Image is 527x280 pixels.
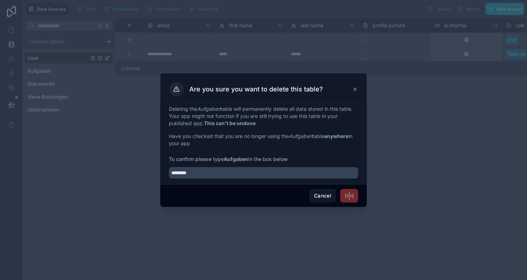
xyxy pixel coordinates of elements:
[204,120,256,126] strong: This can't be undone
[289,133,312,139] em: Aufgaben
[197,106,220,112] em: Aufgaben
[189,85,323,94] h3: Are you sure you want to delete this table?
[169,156,358,163] span: To confirm please type in the box below
[309,189,336,203] button: Cancel
[224,156,248,162] strong: Aufgaben
[169,133,358,147] p: Have you checked that you are no longer using the table in your app
[169,105,358,127] p: Deleting the table will permanently delete all data stored in this table. Your app might not func...
[324,133,348,139] strong: anywhere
